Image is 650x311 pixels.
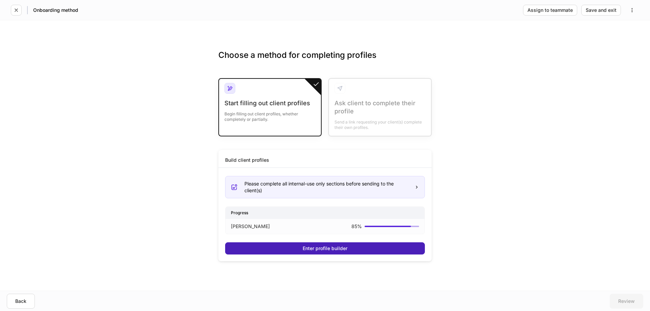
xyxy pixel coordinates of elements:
[15,299,26,304] div: Back
[218,50,432,71] h3: Choose a method for completing profiles
[225,242,425,254] button: Enter profile builder
[586,8,616,13] div: Save and exit
[224,99,316,107] div: Start filling out client profiles
[523,5,577,16] button: Assign to teammate
[33,7,78,14] h5: Onboarding method
[231,223,270,230] p: [PERSON_NAME]
[225,157,269,163] div: Build client profiles
[225,207,425,219] div: Progress
[581,5,621,16] button: Save and exit
[244,180,409,194] div: Please complete all internal-use only sections before sending to the client(s)
[224,107,316,122] div: Begin filling out client profiles, whether completely or partially.
[351,223,362,230] p: 85 %
[527,8,573,13] div: Assign to teammate
[7,294,35,309] button: Back
[303,246,347,251] div: Enter profile builder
